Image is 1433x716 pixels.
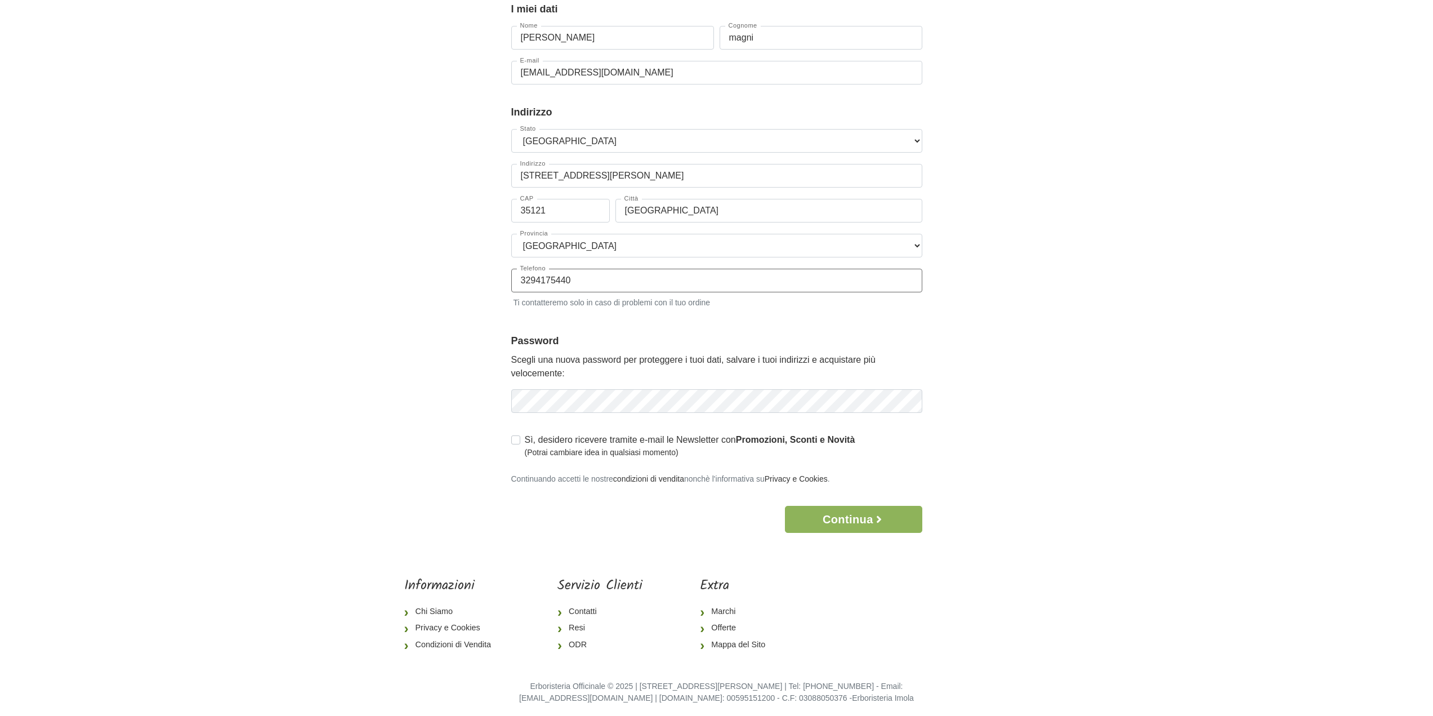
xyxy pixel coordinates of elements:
[621,195,642,202] label: Città
[736,435,855,444] strong: Promozioni, Sconti e Novità
[511,199,610,223] input: CAP
[517,230,552,237] label: Provincia
[404,578,500,594] h5: Informazioni
[557,620,642,637] a: Resi
[525,447,855,459] small: (Potrai cambiare idea in qualsiasi momento)
[511,474,830,483] small: Continuando accetti le nostre nonchè l'informativa su .
[615,199,922,223] input: Città
[404,637,500,653] a: Condizioni di Vendita
[517,23,541,29] label: Nome
[511,105,922,120] legend: Indirizzo
[725,23,761,29] label: Cognome
[511,353,922,380] p: Scegli una nuova password per proteggere i tuoi dati, salvare i tuoi indirizzi e acquistare più v...
[557,603,642,620] a: Contatti
[519,682,914,703] small: Erboristeria Officinale © 2025 | [STREET_ADDRESS][PERSON_NAME] | Tel: [PHONE_NUMBER] - Email: [EM...
[404,620,500,637] a: Privacy e Cookies
[517,195,537,202] label: CAP
[525,433,855,459] label: Sì, desidero ricevere tramite e-mail le Newsletter con
[511,26,714,50] input: Nome
[517,57,543,64] label: E-mail
[720,26,922,50] input: Cognome
[511,295,922,309] small: Ti contatteremo solo in caso di problemi con il tuo ordine
[517,161,549,167] label: Indirizzo
[517,265,550,272] label: Telefono
[765,474,828,483] a: Privacy e Cookies
[511,2,922,17] legend: I miei dati
[700,620,774,637] a: Offerte
[511,269,922,292] input: Telefono
[511,333,922,349] legend: Password
[557,578,642,594] h5: Servizio Clienti
[557,637,642,653] a: ODR
[700,637,774,653] a: Mappa del Sito
[852,693,914,702] a: Erboristeria Imola
[832,578,1029,617] iframe: fb:page Facebook Social Plugin
[511,61,922,85] input: E-mail
[613,474,684,483] a: condizioni di vendita
[517,126,539,132] label: Stato
[700,578,774,594] h5: Extra
[700,603,774,620] a: Marchi
[785,506,922,533] button: Continua
[404,603,500,620] a: Chi Siamo
[511,164,922,188] input: Indirizzo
